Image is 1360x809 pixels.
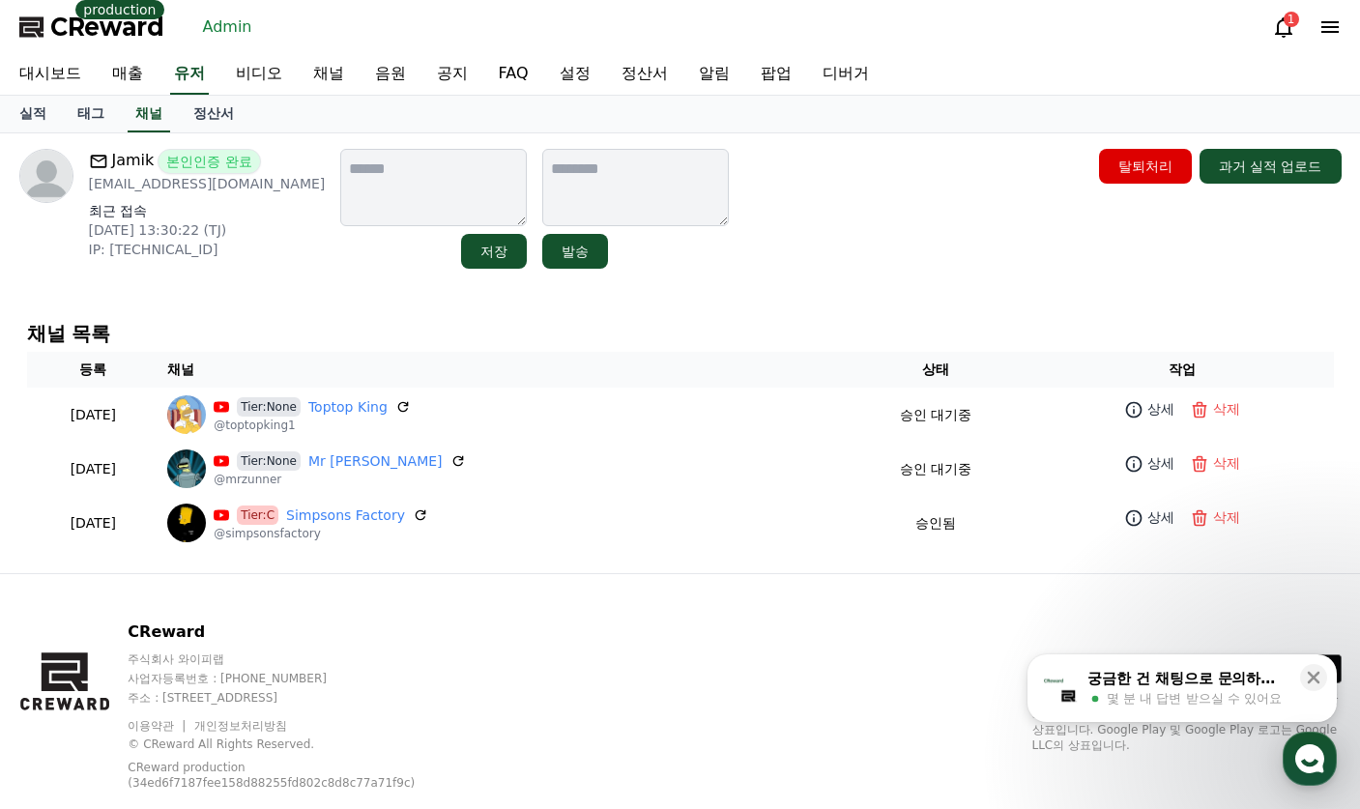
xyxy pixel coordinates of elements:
[4,96,62,132] a: 실적
[1120,449,1178,477] a: 상세
[27,352,160,388] th: 등록
[214,418,411,433] p: @toptopking1
[128,671,467,686] p: 사업자등록번호 : [PHONE_NUMBER]
[167,395,206,434] img: Toptop King
[1186,395,1244,423] button: 삭제
[159,352,841,388] th: 채널
[237,397,301,417] span: Tier:None
[807,54,884,95] a: 디버거
[1186,449,1244,477] button: 삭제
[220,54,298,95] a: 비디오
[35,513,153,534] p: [DATE]
[542,234,608,269] button: 발송
[19,12,164,43] a: CReward
[89,201,326,220] p: 최근 접속
[97,54,159,95] a: 매출
[1272,15,1295,39] a: 1
[1200,149,1342,184] button: 과거 실적 업로드
[19,149,73,203] img: profile image
[421,54,483,95] a: 공지
[195,12,260,43] a: Admin
[900,405,971,425] p: 승인 대기중
[286,506,405,526] a: Simpsons Factory
[900,459,971,479] p: 승인 대기중
[461,234,527,269] button: 저장
[298,54,360,95] a: 채널
[1120,504,1178,532] a: 상세
[170,54,209,95] a: 유저
[308,397,388,418] a: Toptop King
[128,737,467,752] p: © CReward All Rights Reserved.
[158,149,260,174] span: 본인인증 완료
[606,54,683,95] a: 정산서
[1186,504,1244,532] button: 삭제
[35,405,153,425] p: [DATE]
[841,352,1031,388] th: 상태
[1147,453,1174,474] p: 상세
[1031,352,1334,388] th: 작업
[237,506,278,525] span: Tier:C
[128,621,467,644] p: CReward
[128,760,437,791] p: CReward production (34ed6f7187fee158d88255fd802c8d8c77a71f9c)
[1213,507,1240,528] p: 삭제
[683,54,745,95] a: 알림
[544,54,606,95] a: 설정
[483,54,544,95] a: FAQ
[360,54,421,95] a: 음원
[1213,399,1240,419] p: 삭제
[50,12,164,43] span: CReward
[89,240,326,259] p: IP: [TECHNICAL_ID]
[89,174,326,193] p: [EMAIL_ADDRESS][DOMAIN_NAME]
[915,513,956,534] p: 승인됨
[237,451,301,471] span: Tier:None
[112,149,155,174] span: Jamik
[308,451,443,472] a: Mr [PERSON_NAME]
[214,526,428,541] p: @simpsonsfactory
[214,472,465,487] p: @mrzunner
[89,220,326,240] p: [DATE] 13:30:22 (TJ)
[1099,149,1192,184] button: 탈퇴처리
[1147,507,1174,528] p: 상세
[178,96,249,132] a: 정산서
[128,719,188,733] a: 이용약관
[128,651,467,667] p: 주식회사 와이피랩
[194,719,287,733] a: 개인정보처리방침
[1120,395,1178,423] a: 상세
[62,96,120,132] a: 태그
[128,690,467,706] p: 주소 : [STREET_ADDRESS]
[167,504,206,542] img: Simpsons Factory
[1213,453,1240,474] p: 삭제
[1147,399,1174,419] p: 상세
[35,459,153,479] p: [DATE]
[27,323,1334,344] h4: 채널 목록
[745,54,807,95] a: 팝업
[167,449,206,488] img: Mr Zunner
[4,54,97,95] a: 대시보드
[1284,12,1299,27] div: 1
[128,96,170,132] a: 채널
